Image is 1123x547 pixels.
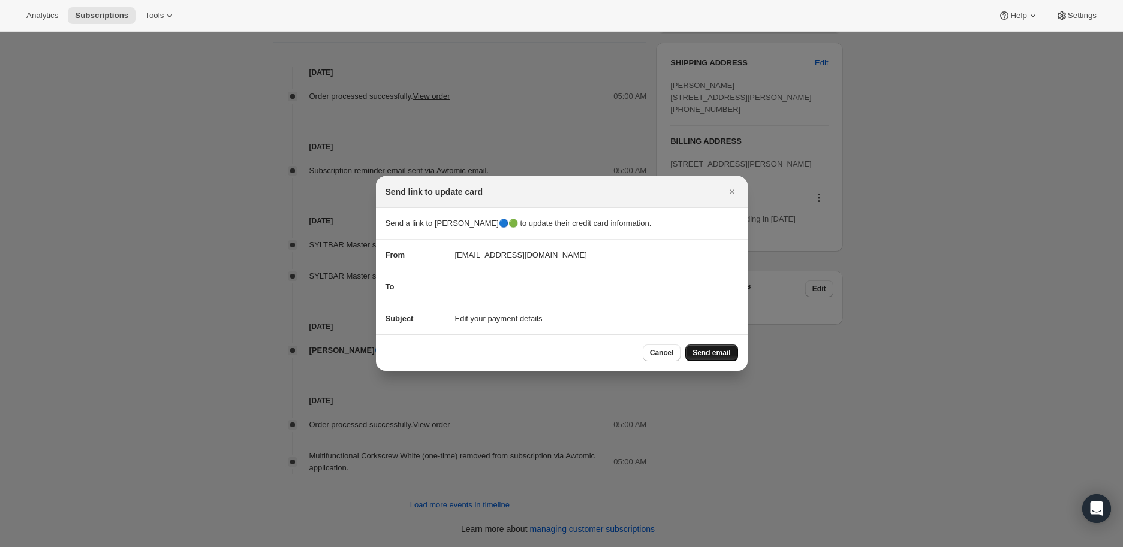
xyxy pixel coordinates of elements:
[386,217,738,229] p: Send a link to [PERSON_NAME]🔵🟢 to update their credit card information.
[685,344,737,361] button: Send email
[386,314,414,323] span: Subject
[1068,11,1097,20] span: Settings
[1082,494,1111,523] div: Open Intercom Messenger
[386,250,405,259] span: From
[643,344,681,361] button: Cancel
[68,7,136,24] button: Subscriptions
[138,7,183,24] button: Tools
[455,313,543,325] span: Edit your payment details
[991,7,1046,24] button: Help
[75,11,128,20] span: Subscriptions
[650,348,673,358] span: Cancel
[455,249,587,261] span: [EMAIL_ADDRESS][DOMAIN_NAME]
[386,282,395,291] span: To
[693,348,730,358] span: Send email
[1010,11,1026,20] span: Help
[386,186,483,198] h2: Send link to update card
[724,183,740,200] button: Close
[19,7,65,24] button: Analytics
[1049,7,1104,24] button: Settings
[145,11,164,20] span: Tools
[26,11,58,20] span: Analytics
